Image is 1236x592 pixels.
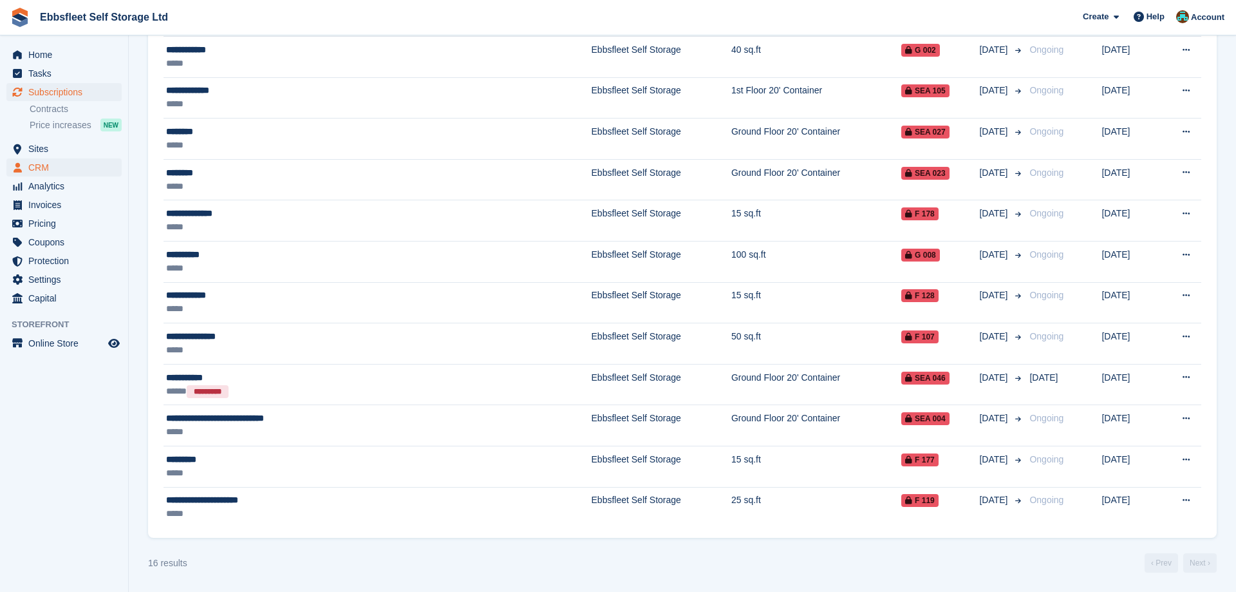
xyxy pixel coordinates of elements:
span: [DATE] [979,289,1010,302]
span: F 177 [901,454,939,466]
td: 15 sq.ft [731,282,901,323]
td: Ebbsfleet Self Storage [592,487,731,528]
span: Ongoing [1029,454,1063,464]
span: [DATE] [979,371,1010,385]
span: [DATE] [979,43,1010,57]
span: SEA 004 [901,412,950,425]
span: Ongoing [1029,126,1063,137]
span: [DATE] [979,453,1010,466]
a: menu [6,196,122,214]
span: G 002 [901,44,940,57]
span: [DATE] [1029,372,1058,383]
td: Ground Floor 20' Container [731,159,901,200]
a: Preview store [106,336,122,351]
td: Ebbsfleet Self Storage [592,364,731,405]
a: menu [6,140,122,158]
span: Storefront [12,318,128,331]
span: Ongoing [1029,290,1063,300]
span: Analytics [28,177,106,195]
span: Sites [28,140,106,158]
td: 15 sq.ft [731,446,901,488]
span: F 107 [901,330,939,343]
span: Online Store [28,334,106,352]
span: [DATE] [979,125,1010,138]
a: Price increases NEW [30,118,122,132]
span: Ongoing [1029,495,1063,505]
span: Invoices [28,196,106,214]
td: [DATE] [1101,446,1159,488]
td: Ebbsfleet Self Storage [592,323,731,365]
td: [DATE] [1101,405,1159,446]
span: F 178 [901,207,939,220]
span: Ongoing [1029,44,1063,55]
td: [DATE] [1101,77,1159,119]
td: [DATE] [1101,323,1159,365]
nav: Page [1142,553,1219,573]
span: SEA 027 [901,126,950,138]
a: Ebbsfleet Self Storage Ltd [35,6,173,28]
span: Capital [28,289,106,307]
a: menu [6,215,122,233]
td: [DATE] [1101,282,1159,323]
span: SEA 023 [901,167,950,180]
span: Settings [28,271,106,289]
span: SEA 105 [901,84,950,97]
td: [DATE] [1101,364,1159,405]
span: CRM [28,158,106,177]
span: SEA 046 [901,372,950,385]
span: [DATE] [979,412,1010,425]
td: [DATE] [1101,200,1159,242]
span: Home [28,46,106,64]
span: Pricing [28,215,106,233]
span: Ongoing [1029,208,1063,218]
a: menu [6,64,122,82]
td: Ebbsfleet Self Storage [592,242,731,283]
td: 25 sq.ft [731,487,901,528]
a: Next [1183,553,1217,573]
span: G 008 [901,249,940,262]
span: Ongoing [1029,413,1063,423]
a: menu [6,233,122,251]
span: [DATE] [979,248,1010,262]
a: Contracts [30,103,122,115]
a: menu [6,83,122,101]
span: Help [1147,10,1165,23]
span: Ongoing [1029,167,1063,178]
td: Ebbsfleet Self Storage [592,119,731,160]
td: Ebbsfleet Self Storage [592,446,731,488]
td: 50 sq.ft [731,323,901,365]
div: NEW [100,119,122,131]
span: [DATE] [979,493,1010,507]
span: Tasks [28,64,106,82]
td: [DATE] [1101,242,1159,283]
a: menu [6,46,122,64]
img: stora-icon-8386f47178a22dfd0bd8f6a31ec36ba5ce8667c1dd55bd0f319d3a0aa187defe.svg [10,8,30,27]
span: Price increases [30,119,91,131]
span: [DATE] [979,207,1010,220]
td: Ebbsfleet Self Storage [592,282,731,323]
div: 16 results [148,557,187,570]
td: Ebbsfleet Self Storage [592,159,731,200]
span: [DATE] [979,84,1010,97]
td: Ebbsfleet Self Storage [592,200,731,242]
td: Ground Floor 20' Container [731,364,901,405]
td: [DATE] [1101,487,1159,528]
a: menu [6,271,122,289]
td: Ebbsfleet Self Storage [592,77,731,119]
td: [DATE] [1101,119,1159,160]
a: menu [6,252,122,270]
td: 1st Floor 20' Container [731,77,901,119]
td: Ground Floor 20' Container [731,119,901,160]
td: 100 sq.ft [731,242,901,283]
td: 40 sq.ft [731,37,901,78]
td: Ebbsfleet Self Storage [592,405,731,446]
a: menu [6,158,122,177]
span: Create [1083,10,1109,23]
span: Coupons [28,233,106,251]
span: Ongoing [1029,249,1063,260]
a: menu [6,289,122,307]
td: [DATE] [1101,159,1159,200]
span: Subscriptions [28,83,106,101]
span: F 119 [901,494,939,507]
span: F 128 [901,289,939,302]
